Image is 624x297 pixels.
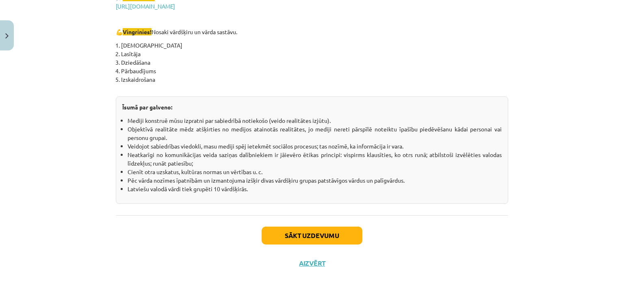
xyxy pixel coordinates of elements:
li: Dziedāšana [121,58,508,67]
li: Mediji konstruē mūsu izpratni par sabiedrībā notiekošo (veido realitātes izjūtu). [128,116,502,125]
span: Vingrinies! [123,28,152,35]
button: Aizvērt [297,259,327,267]
li: Lasītāja [121,50,508,58]
li: Veidojot sabiedrības viedokli, masu mediji spēj ietekmēt sociālos procesus; tas nozīmē, ka inform... [128,142,502,151]
strong: Īsumā par galveno: [122,103,172,111]
li: Neatkarīgi no komunikācijas veida saziņas dalībniekiem ir jāievēro ētikas principi: vispirms klau... [128,151,502,168]
li: [DEMOGRAPHIC_DATA] [121,41,508,50]
img: icon-close-lesson-0947bae3869378f0d4975bcd49f059093ad1ed9edebbc8119c70593378902aed.svg [5,33,9,39]
li: Cienīt otra uzskatus, kultūras normas un vērtības u. c. [128,168,502,176]
a: [URL][DOMAIN_NAME] [116,2,175,10]
li: Pēc vārda nozīmes īpatnībām un izmantojuma izšķir divas vārdšķiru grupas patstāvīgos vārdus un pa... [128,176,502,185]
li: Pārbaudījums [121,67,508,75]
li: Izskaidrošana [121,75,508,92]
li: Objektīvā realitāte mēdz atšķirties no medijos atainotās realitātes, jo mediji nereti pārspīlē no... [128,125,502,142]
li: Latviešu valodā vārdi tiek grupēti 10 vārdšķirās. [128,185,502,193]
button: Sākt uzdevumu [262,227,362,245]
